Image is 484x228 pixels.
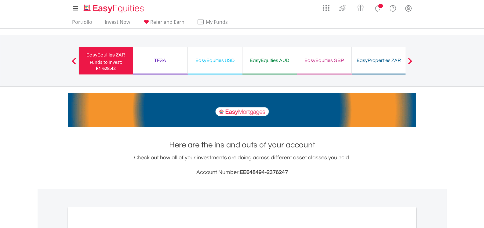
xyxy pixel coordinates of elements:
[301,56,348,65] div: EasyEquities GBP
[140,19,187,28] a: Refer and Earn
[68,154,416,177] div: Check out how all of your investments are doing across different asset classes you hold.
[96,65,116,71] span: R1 628.42
[355,56,402,65] div: EasyProperties ZAR
[82,4,146,14] img: EasyEquities_Logo.png
[401,2,416,15] a: My Profile
[68,168,416,177] h3: Account Number:
[323,5,329,11] img: grid-menu-icon.svg
[68,139,416,150] h1: Here are the ins and outs of your account
[385,2,401,14] a: FAQ's and Support
[90,59,122,65] div: Funds to invest:
[102,19,133,28] a: Invest Now
[355,3,366,13] img: vouchers-v2.svg
[81,2,146,14] a: Home page
[337,3,348,13] img: thrive-v2.svg
[369,2,385,14] a: Notifications
[351,2,369,13] a: Vouchers
[191,56,238,65] div: EasyEquities USD
[150,19,184,25] span: Refer and Earn
[404,61,416,67] button: Next
[197,18,237,26] span: My Funds
[68,61,80,67] button: Previous
[246,56,293,65] div: EasyEquities AUD
[70,19,95,28] a: Portfolio
[137,56,184,65] div: TFSA
[68,93,416,127] img: EasyMortage Promotion Banner
[240,169,288,175] span: EE648494-2376247
[82,51,129,59] div: EasyEquities ZAR
[319,2,333,11] a: AppsGrid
